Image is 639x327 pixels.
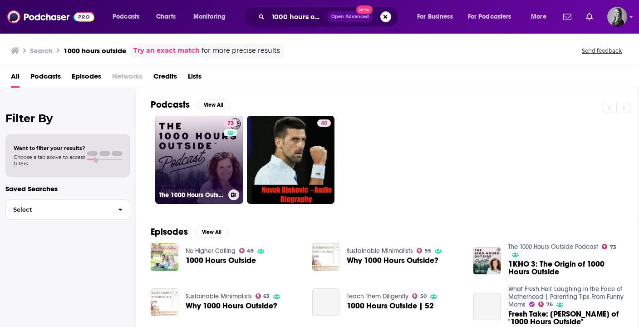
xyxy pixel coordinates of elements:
[356,5,373,14] span: New
[150,10,181,24] a: Charts
[202,45,280,56] span: for more precise results
[227,119,234,128] span: 73
[112,69,143,88] span: Networks
[331,15,369,19] span: Open Advanced
[560,9,575,25] a: Show notifications dropdown
[538,302,553,307] a: 76
[186,292,252,300] a: Sustainable Minimalists
[508,285,624,308] a: What Fresh Hell: Laughing in the Face of Motherhood | Parenting Tips From Funny Moms
[153,69,177,88] a: Credits
[6,207,111,213] span: Select
[186,257,256,264] a: 1000 Hours Outside
[14,145,85,151] span: Want to filter your results?
[151,99,190,110] h2: Podcasts
[417,10,453,23] span: For Business
[186,302,277,310] a: Why 1000 Hours Outside?
[151,226,228,238] a: EpisodesView All
[5,199,130,220] button: Select
[531,10,546,23] span: More
[268,10,327,24] input: Search podcasts, credits, & more...
[151,226,188,238] h2: Episodes
[197,99,230,110] button: View All
[473,293,501,321] a: Fresh Take: Ginny Yurich of "1000 Hours Outside"
[321,119,327,128] span: 40
[5,184,130,193] p: Saved Searches
[247,249,254,253] span: 49
[508,260,624,276] a: 1KHO 3: The Origin of 1000 Hours Outside
[425,249,431,253] span: 55
[508,310,624,326] span: Fresh Take: [PERSON_NAME] of "1000 Hours Outside"
[195,227,228,238] button: View All
[159,191,225,199] h3: The 1000 Hours Outside Podcast
[186,247,236,255] a: No Higher Calling
[468,10,511,23] span: For Podcasters
[256,293,270,299] a: 63
[312,288,340,316] a: 1000 Hours Outside | 52
[312,243,340,271] img: Why 1000 Hours Outside?
[64,46,126,55] h3: 1000 hours outside
[462,10,525,24] button: open menu
[5,112,130,125] h2: Filter By
[411,10,464,24] button: open menu
[155,116,243,204] a: 73The 1000 Hours Outside Podcast
[508,310,624,326] a: Fresh Take: Ginny Yurich of "1000 Hours Outside"
[602,244,616,249] a: 73
[7,8,94,25] img: Podchaser - Follow, Share and Rate Podcasts
[187,10,237,24] button: open menu
[347,247,413,255] a: Sustainable Minimalists
[473,247,501,275] img: 1KHO 3: The Origin of 1000 Hours Outside
[546,302,553,307] span: 76
[508,243,598,251] a: The 1000 Hours Outside Podcast
[151,288,178,316] img: Why 1000 Hours Outside?
[224,119,237,127] a: 73
[133,45,200,56] a: Try an exact match
[14,154,85,167] span: Choose a tab above to access filters.
[579,47,624,54] button: Send feedback
[72,69,101,88] a: Episodes
[11,69,20,88] a: All
[317,119,331,127] a: 40
[156,10,176,23] span: Charts
[610,245,616,249] span: 73
[525,10,558,24] button: open menu
[30,69,61,88] a: Podcasts
[188,69,202,88] a: Lists
[327,11,373,22] button: Open AdvancedNew
[151,243,178,271] img: 1000 Hours Outside
[347,257,438,264] a: Why 1000 Hours Outside?
[347,292,408,300] a: Teach Them Diligently
[417,248,431,253] a: 55
[582,9,596,25] a: Show notifications dropdown
[607,7,627,27] img: User Profile
[193,10,226,23] span: Monitoring
[106,10,151,24] button: open menu
[607,7,627,27] span: Logged in as katieTBG
[420,294,427,298] span: 50
[113,10,139,23] span: Podcasts
[347,302,434,310] a: 1000 Hours Outside | 52
[412,293,427,299] a: 50
[30,46,53,55] h3: Search
[263,294,270,298] span: 63
[247,116,335,204] a: 40
[151,99,230,110] a: PodcastsView All
[239,248,254,253] a: 49
[607,7,627,27] button: Show profile menu
[252,6,408,27] div: Search podcasts, credits, & more...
